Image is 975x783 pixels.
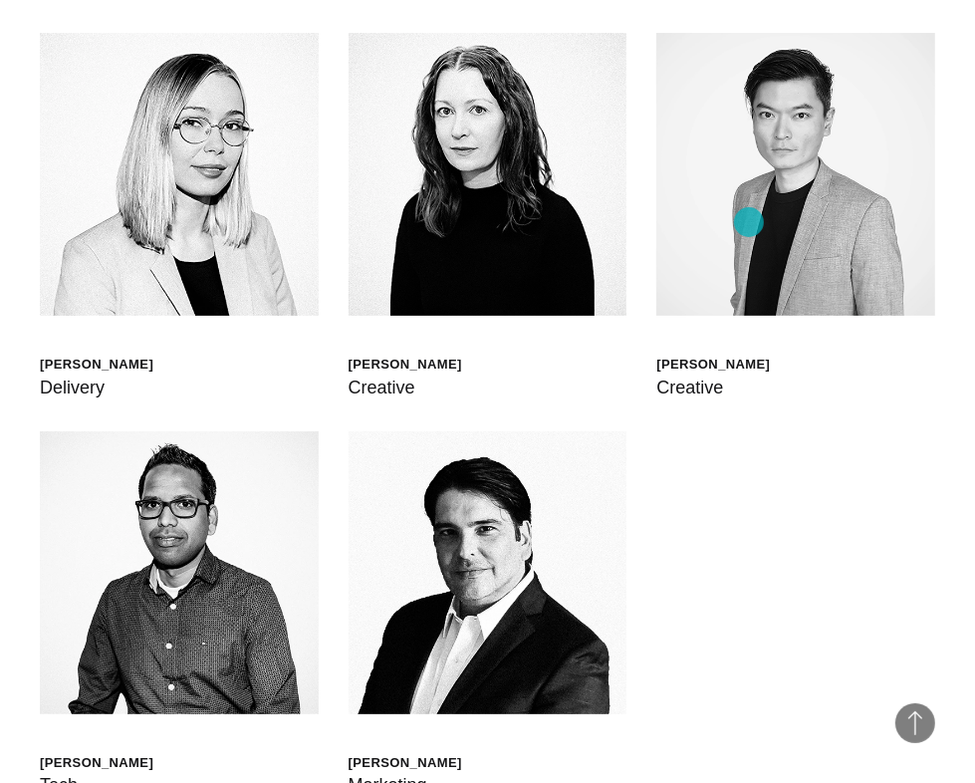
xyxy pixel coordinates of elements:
div: [PERSON_NAME] [40,754,153,771]
img: Jen Higgins [349,33,627,316]
img: Walt Drkula [40,33,319,316]
div: Creative [656,374,770,401]
div: Delivery [40,374,153,401]
div: [PERSON_NAME] [349,754,462,771]
button: Back to Top [895,703,935,743]
img: Mauricio Sauma [349,431,627,714]
div: [PERSON_NAME] [349,356,462,373]
div: Creative [349,374,462,401]
div: [PERSON_NAME] [656,356,770,373]
div: [PERSON_NAME] [40,356,153,373]
img: Daniel Ng [656,33,935,316]
img: Santhana Krishnan [40,431,319,714]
